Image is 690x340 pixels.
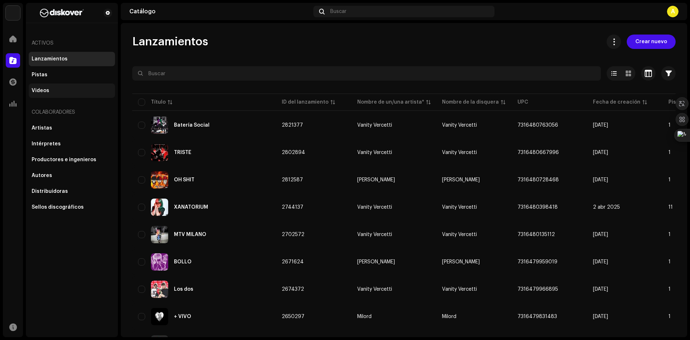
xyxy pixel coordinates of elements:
[593,259,608,264] span: 18 feb 2025
[442,232,477,237] span: Vanity Vercetti
[357,287,392,292] div: Vanity Vercetti
[29,153,115,167] re-m-nav-item: Productores e ingenieros
[668,314,671,319] span: 1
[442,177,480,182] span: Alejandro Fierro
[668,232,671,237] span: 1
[357,314,431,319] span: Milord
[517,232,555,237] span: 7316480135112
[29,83,115,98] re-m-nav-item: Videos
[593,205,620,210] span: 2 abr 2025
[357,123,392,128] div: Vanity Vercetti
[151,281,168,298] img: 49ae9713-7861-48d2-bf9d-f5a1e3d1473c
[151,308,168,325] img: 3d8c0eff-9568-4ee1-85e8-b67ae0f5919a
[132,66,601,81] input: Buscar
[132,35,208,49] span: Lanzamientos
[357,177,431,182] span: Alejandro Fierro
[282,314,304,319] span: 2650297
[442,259,480,264] span: Alejandro Fierro
[668,287,671,292] span: 1
[151,117,168,134] img: 0c622d92-f4c4-4a0f-a55f-716aef4a862e
[517,205,558,210] span: 7316480398418
[593,99,640,106] div: Fecha de creación
[357,150,392,155] div: Vanity Vercetti
[668,259,671,264] span: 1
[151,144,168,161] img: 23f24159-796b-4455-bd6b-6410f3ff31ca
[29,104,115,121] re-a-nav-header: Colaboradores
[517,177,559,182] span: 7316480728468
[29,35,115,52] re-a-nav-header: Activos
[151,253,168,271] img: c223b1b1-7338-4cc9-ace6-9b65fe4950b0
[593,150,608,155] span: 13 may 2025
[174,232,206,237] div: MTV MILANO
[357,99,424,106] div: Nombre de un/una artista*
[593,314,608,319] span: 6 feb 2025
[282,205,303,210] span: 2744137
[330,9,346,14] span: Buscar
[32,125,52,131] div: Artistas
[174,205,208,210] div: XANATORIUM
[667,6,678,17] div: A
[442,287,477,292] span: Vanity Vercetti
[174,177,194,182] div: OH SHIT
[357,205,392,210] div: Vanity Vercetti
[668,150,671,155] span: 1
[357,232,431,237] span: Vanity Vercetti
[517,314,557,319] span: 7316479831483
[357,205,431,210] span: Vanity Vercetti
[282,123,303,128] span: 2821377
[282,232,304,237] span: 2702572
[151,171,168,189] img: 4b06b126-c3fd-462f-a605-2809cfb3f700
[442,99,499,106] div: Nombre de la disquera
[593,123,608,128] span: 28 may 2025
[282,150,305,155] span: 2802894
[357,314,372,319] div: Milord
[593,232,608,237] span: 11 mar 2025
[357,259,395,264] div: [PERSON_NAME]
[151,99,166,106] div: Título
[32,157,96,163] div: Productores e ingenieros
[29,184,115,199] re-m-nav-item: Distribuidoras
[517,150,559,155] span: 7316480667996
[129,9,310,14] div: Catálogo
[32,141,61,147] div: Intérpretes
[174,259,192,264] div: BOLLO
[668,177,671,182] span: 1
[517,259,557,264] span: 7316479959019
[357,259,431,264] span: Alejandro Fierro
[442,205,477,210] span: Vanity Vercetti
[29,137,115,151] re-m-nav-item: Intérpretes
[29,121,115,135] re-m-nav-item: Artistas
[357,177,395,182] div: [PERSON_NAME]
[635,35,667,49] span: Crear nuevo
[32,189,68,194] div: Distribuidoras
[593,177,608,182] span: 21 may 2025
[282,287,304,292] span: 2674372
[442,150,477,155] span: Vanity Vercetti
[174,287,193,292] div: Los dos
[29,52,115,66] re-m-nav-item: Lanzamientos
[517,287,558,292] span: 7316479966895
[357,150,431,155] span: Vanity Vercetti
[32,56,68,62] div: Lanzamientos
[32,9,92,17] img: b627a117-4a24-417a-95e9-2d0c90689367
[668,205,673,210] span: 11
[442,314,456,319] span: Milord
[627,35,676,49] button: Crear nuevo
[29,200,115,214] re-m-nav-item: Sellos discográficos
[357,287,431,292] span: Vanity Vercetti
[282,99,328,106] div: ID del lanzamiento
[29,68,115,82] re-m-nav-item: Pistas
[282,259,304,264] span: 2671624
[593,287,608,292] span: 20 feb 2025
[29,168,115,183] re-m-nav-item: Autores
[282,177,303,182] span: 2812587
[357,232,392,237] div: Vanity Vercetti
[32,88,49,94] div: Videos
[668,123,671,128] span: 1
[32,204,84,210] div: Sellos discográficos
[151,226,168,243] img: 82414073-5675-447c-ae85-49005d4a73a9
[151,199,168,216] img: 5baf7196-d5ef-423e-8281-202013a58225
[357,123,431,128] span: Vanity Vercetti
